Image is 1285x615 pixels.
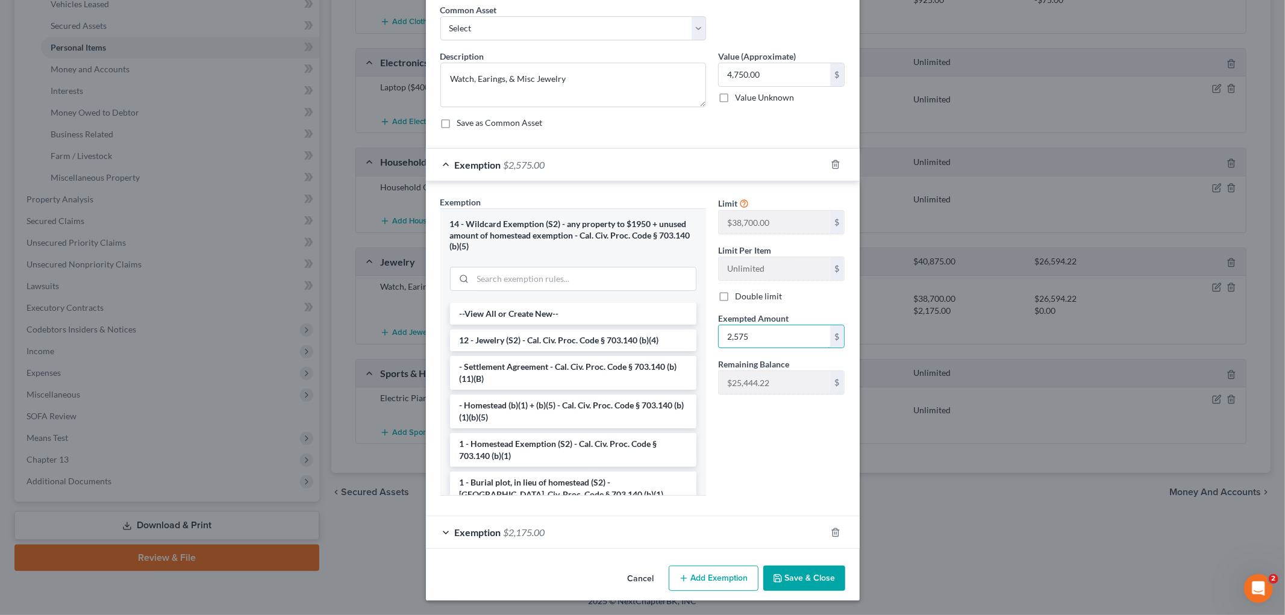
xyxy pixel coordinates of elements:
li: 1 - Homestead Exemption (S2) - Cal. Civ. Proc. Code § 703.140 (b)(1) [450,433,696,467]
button: Add Exemption [669,566,758,591]
span: Exempted Amount [718,313,789,323]
span: Exemption [455,159,501,170]
span: Exemption [440,197,481,207]
div: $ [830,325,845,348]
input: 0.00 [719,325,830,348]
input: Search exemption rules... [473,267,696,290]
label: Value Unknown [735,92,794,104]
li: 1 - Burial plot, in lieu of homestead (S2) - [GEOGRAPHIC_DATA]. Civ. Proc. Code § 703.140 (b)(1) [450,472,696,505]
input: -- [719,371,830,394]
span: Exemption [455,526,501,538]
div: $ [830,211,845,234]
li: - Settlement Agreement - Cal. Civ. Proc. Code § 703.140 (b)(11)(B) [450,356,696,390]
div: $ [830,257,845,280]
span: Description [440,51,484,61]
button: Cancel [618,567,664,591]
label: Remaining Balance [718,358,789,370]
span: 2 [1269,574,1278,584]
input: -- [719,257,830,280]
li: --View All or Create New-- [450,303,696,325]
label: Save as Common Asset [457,117,543,129]
span: $2,175.00 [504,526,545,538]
li: 12 - Jewelry (S2) - Cal. Civ. Proc. Code § 703.140 (b)(4) [450,329,696,351]
input: -- [719,211,830,234]
label: Value (Approximate) [718,50,796,63]
div: $ [830,63,845,86]
button: Save & Close [763,566,845,591]
label: Double limit [735,290,782,302]
label: Common Asset [440,4,497,16]
span: Limit [718,198,737,208]
input: 0.00 [719,63,830,86]
div: 14 - Wildcard Exemption (S2) - any property to $1950 + unused amount of homestead exemption - Cal... [450,219,696,252]
span: $2,575.00 [504,159,545,170]
iframe: Intercom live chat [1244,574,1273,603]
li: - Homestead (b)(1) + (b)(5) - Cal. Civ. Proc. Code § 703.140 (b)(1)(b)(5) [450,395,696,428]
label: Limit Per Item [718,244,771,257]
div: $ [830,371,845,394]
